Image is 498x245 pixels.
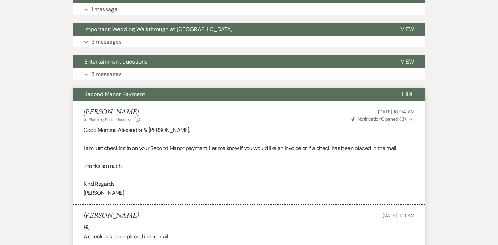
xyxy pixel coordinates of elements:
p: I am just checking in on your Second Manor payment. Let me know if you would like an invoice or i... [84,144,415,153]
button: Entertainment questions [73,55,389,68]
p: Thanks so much. [84,162,415,171]
p: A check has been placed in the mail. [84,232,415,241]
p: 1 message [91,5,117,14]
p: Kind Regards, [84,179,415,188]
button: 3 messages [73,36,425,48]
button: View [389,23,425,36]
p: [PERSON_NAME] [84,188,415,198]
span: to: Planning Portal Users [84,117,127,122]
span: View [400,58,414,65]
button: to: Planning Portal Users [84,117,133,123]
span: Entertainment questions [84,58,147,65]
button: 3 messages [73,68,425,80]
span: Hide [402,90,414,98]
button: NotificationOpened (3) [350,116,415,123]
button: View [389,55,425,68]
strong: ( 3 ) [399,116,406,122]
p: Hi, [84,223,415,232]
p: 3 messages [91,37,122,46]
span: [DATE] 11:13 AM [383,212,415,218]
button: Hide [391,88,425,101]
h5: [PERSON_NAME] [84,211,139,220]
button: 1 message [73,3,425,15]
button: Important: Wedding Walkthrough at [GEOGRAPHIC_DATA] [73,23,389,36]
span: Important: Wedding Walkthrough at [GEOGRAPHIC_DATA] [84,25,233,33]
span: [DATE] 10:04 AM [378,109,415,115]
p: Good Morning Alexandra & [PERSON_NAME], [84,126,415,135]
span: Notification [358,116,381,122]
span: Second Manor Payment [84,90,145,98]
span: Opened [351,116,406,122]
span: View [400,25,414,33]
p: 3 messages [91,70,122,79]
h5: [PERSON_NAME] [84,108,140,117]
button: Second Manor Payment [73,88,391,101]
